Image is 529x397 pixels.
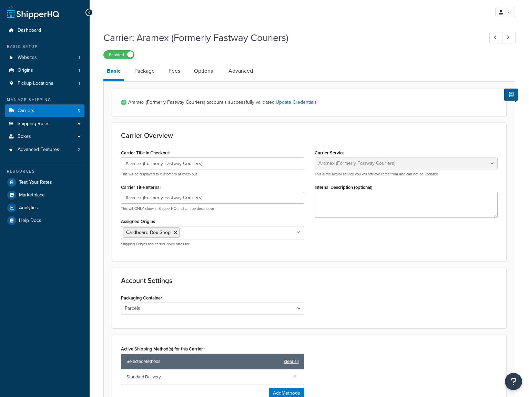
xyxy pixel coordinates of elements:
[121,150,171,156] label: Carrier Title in Checkout
[315,150,345,155] label: Carrier Service
[5,189,84,201] a: Marketplace
[5,104,84,117] li: Carriers
[18,28,41,33] span: Dashboard
[18,147,59,153] span: Advanced Features
[121,185,161,190] label: Carrier Title Internal
[502,32,516,43] a: Next Record
[121,206,304,211] p: This will ONLY show in ShipperHQ and can be descriptive
[103,31,477,44] h1: Carrier: Aramex (Formerly Fastway Couriers)
[5,143,84,156] a: Advanced Features2
[121,172,304,177] p: This will be displayed to customers at checkout
[5,64,84,77] a: Origins1
[5,77,84,90] a: Pickup Locations1
[18,108,34,114] span: Carriers
[191,63,218,79] a: Optional
[121,219,155,224] label: Assigned Origins
[79,81,80,86] span: 1
[5,202,84,214] a: Analytics
[78,108,80,114] span: 5
[5,118,84,130] a: Shipping Rules
[19,180,52,185] span: Test Your Rates
[103,63,124,81] a: Basic
[78,147,80,153] span: 2
[18,55,37,61] span: Websites
[19,192,45,198] span: Marketplace
[104,51,134,59] label: Enabled
[5,44,84,50] div: Basic Setup
[225,63,256,79] a: Advanced
[504,89,518,101] button: Show Help Docs
[5,97,84,103] div: Manage Shipping
[5,214,84,227] a: Help Docs
[5,77,84,90] li: Pickup Locations
[276,99,317,106] a: Update Credentials
[121,295,162,301] label: Packaging Container
[128,98,498,107] span: Aramex (Formerly Fastway Couriers) account is successfully validated.
[19,218,41,224] span: Help Docs
[121,346,205,352] label: Active Shipping Method(s) for this Carrier
[19,205,38,211] span: Analytics
[126,372,288,382] span: Standard Delivery
[315,185,373,190] label: Internal Description (optional)
[5,51,84,64] a: Websites1
[5,176,84,189] a: Test Your Rates
[121,277,498,284] h3: Account Settings
[505,373,522,390] button: Open Resource Center
[5,169,84,174] div: Resources
[5,51,84,64] li: Websites
[18,121,50,127] span: Shipping Rules
[131,63,158,79] a: Package
[5,143,84,156] li: Advanced Features
[489,32,503,43] a: Previous Record
[18,68,33,73] span: Origins
[79,55,80,61] span: 1
[5,104,84,117] a: Carriers5
[126,229,171,236] span: Cardboard Box Shop
[284,357,299,366] a: clear all
[121,132,498,139] h3: Carrier Overview
[18,134,31,140] span: Boxes
[18,81,53,86] span: Pickup Locations
[5,130,84,143] a: Boxes
[79,68,80,73] span: 1
[126,357,281,366] span: Selected Methods
[5,24,84,37] a: Dashboard
[315,172,498,177] p: This is the actual service you will retrieve rates from and can not be updated
[5,64,84,77] li: Origins
[121,242,304,247] p: Shipping Origins this carrier gives rates for
[165,63,184,79] a: Fees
